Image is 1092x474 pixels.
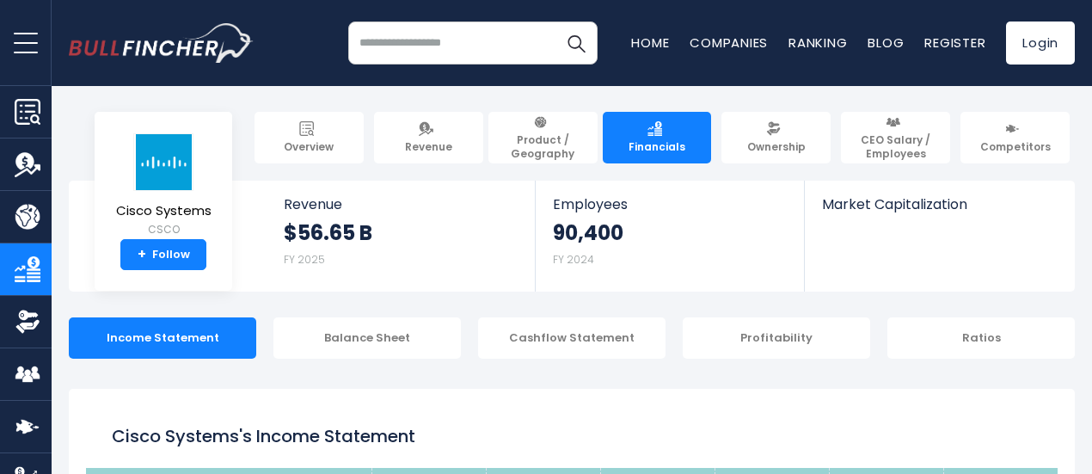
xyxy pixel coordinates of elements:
a: CEO Salary / Employees [841,112,950,163]
small: CSCO [116,222,212,237]
img: bullfincher logo [69,23,254,63]
span: CEO Salary / Employees [849,133,942,160]
small: FY 2025 [284,252,325,267]
span: Market Capitalization [822,196,1056,212]
a: Ranking [788,34,847,52]
strong: 90,400 [553,219,623,246]
div: Cashflow Statement [478,317,666,359]
img: Ownership [15,309,40,335]
div: Balance Sheet [273,317,461,359]
span: Product / Geography [496,133,590,160]
span: Revenue [405,140,452,154]
a: Home [631,34,669,52]
span: Financials [629,140,685,154]
a: Cisco Systems CSCO [115,132,212,240]
a: Overview [255,112,364,163]
a: Companies [690,34,768,52]
div: Income Statement [69,317,256,359]
a: Product / Geography [488,112,598,163]
a: Revenue [374,112,483,163]
a: Competitors [960,112,1070,163]
span: Cisco Systems [116,204,212,219]
span: Competitors [980,140,1051,154]
a: Blog [868,34,904,52]
a: Register [924,34,985,52]
strong: + [138,247,146,262]
a: Go to homepage [69,23,254,63]
span: Revenue [284,196,518,212]
a: Ownership [721,112,831,163]
div: Ratios [887,317,1075,359]
a: Financials [603,112,712,163]
a: Market Capitalization [805,181,1073,242]
a: Revenue $56.65 B FY 2025 [267,181,536,292]
span: Ownership [747,140,806,154]
a: +Follow [120,239,206,270]
a: Login [1006,22,1075,65]
a: Employees 90,400 FY 2024 [536,181,803,292]
span: Employees [553,196,786,212]
button: Search [555,22,598,65]
small: FY 2024 [553,252,594,267]
span: Overview [284,140,334,154]
strong: $56.65 B [284,219,372,246]
div: Profitability [683,317,870,359]
h1: Cisco Systems's Income Statement [112,423,1032,449]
